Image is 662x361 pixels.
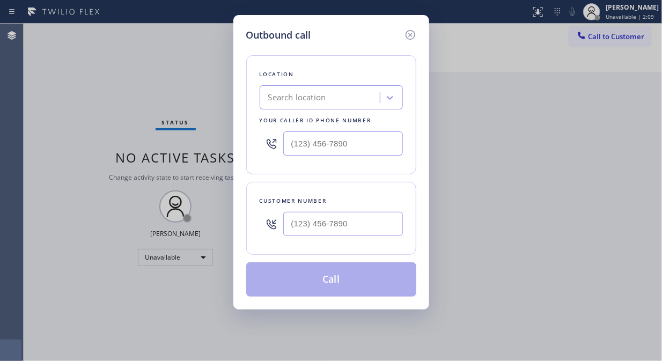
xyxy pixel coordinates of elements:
input: (123) 456-7890 [283,131,403,156]
input: (123) 456-7890 [283,212,403,236]
div: Your caller id phone number [260,115,403,126]
div: Customer number [260,195,403,207]
button: Call [246,262,416,297]
div: Location [260,69,403,80]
